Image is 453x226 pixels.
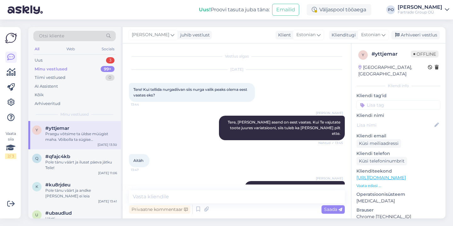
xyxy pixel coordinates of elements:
div: Pole tänu väärt ja ilusat päeva jätku Teile! [45,159,117,171]
div: # yttjemar [372,50,411,58]
div: 0 [105,74,115,81]
div: AI Assistent [35,83,58,90]
div: All [33,45,41,53]
img: Askly Logo [5,32,17,44]
p: Klienditeekond [356,168,440,174]
div: Privaatne kommentaar [129,205,190,214]
div: Web [65,45,76,53]
div: 2 / 3 [5,153,16,159]
a: [URL][DOMAIN_NAME] [356,175,406,180]
div: Uus [35,57,42,63]
p: Operatsioonisüsteem [356,191,440,198]
div: Arhiveeritud [35,101,60,107]
p: Kliendi email [356,133,440,139]
a: [PERSON_NAME]Fartrade Group OÜ [398,5,449,15]
div: Socials [100,45,116,53]
p: Kliendi telefon [356,150,440,157]
span: 13:47 [131,168,154,172]
div: [DATE] [129,67,345,72]
span: Otsi kliente [39,33,64,39]
div: [DATE] 11:06 [98,171,117,175]
span: [PERSON_NAME] [316,176,343,181]
span: #ubaudlud [45,210,72,216]
div: Tiimi vestlused [35,74,65,81]
div: Fartrade Group OÜ [398,10,442,15]
div: Proovi tasuta juba täna: [199,6,270,14]
div: Pole tänu väärt ja andke [PERSON_NAME] ei leia [45,188,117,199]
div: Vaata siia [5,131,16,159]
span: #qfajc4kb [45,154,70,159]
div: juhib vestlust [178,32,210,38]
span: [PERSON_NAME] [132,31,169,38]
div: Arhiveeri vestlus [391,31,440,39]
div: Minu vestlused [35,66,67,72]
span: Tere! Kui tellida nurgadiivan siis nurga valik peaks olema eest vaates eks? [133,87,248,97]
div: Hästi. [45,216,117,222]
div: 3 [106,57,115,63]
div: 99+ [101,66,115,72]
div: Klient [276,32,291,38]
span: 13:44 [131,102,154,107]
span: #yttjemar [45,125,69,131]
p: Brauser [356,207,440,213]
span: Aitäh [133,158,143,163]
p: Vaata edasi ... [356,183,440,189]
span: Estonian [296,31,316,38]
span: #ku8rjdeu [45,182,70,188]
div: [GEOGRAPHIC_DATA], [GEOGRAPHIC_DATA] [358,64,428,77]
p: Kliendi tag'id [356,92,440,99]
span: Offline [411,51,439,58]
div: Vestlus algas [129,53,345,59]
span: Nähtud ✓ 13:45 [318,141,343,145]
input: Lisa tag [356,100,440,110]
div: Kliendi info [356,83,440,89]
input: Lisa nimi [357,122,433,129]
span: Estonian [361,31,380,38]
div: Praegu võtsime ta üldse müügist maha. Võibolla ta sügise [PERSON_NAME] tuleb Hispaania lattu, aga... [45,131,117,142]
span: q [35,156,38,161]
span: Minu vestlused [60,112,89,117]
span: [PERSON_NAME] [316,111,343,115]
div: Küsi meiliaadressi [356,139,401,148]
p: [MEDICAL_DATA] [356,198,440,204]
div: [DATE] 13:41 [98,199,117,204]
div: Klienditugi [329,32,356,38]
span: Saada [324,207,342,212]
div: Kõik [35,92,44,98]
p: Chrome [TECHNICAL_ID] [356,213,440,220]
span: y [362,52,364,57]
button: Emailid [272,4,299,16]
div: [DATE] 13:30 [98,142,117,147]
div: Küsi telefoninumbrit [356,157,407,165]
b: Uus! [199,7,211,13]
div: [PERSON_NAME] [398,5,442,10]
div: PO [386,5,395,14]
span: Tere, [PERSON_NAME] asend on eest vaates. Kui Te vajutate toote juures variatsiooni, siis tuleb k... [228,120,341,136]
span: k [36,184,38,189]
div: Väljaspool tööaega [307,4,371,15]
p: Kliendi nimi [356,112,440,119]
span: y [36,128,38,132]
span: u [35,212,38,217]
